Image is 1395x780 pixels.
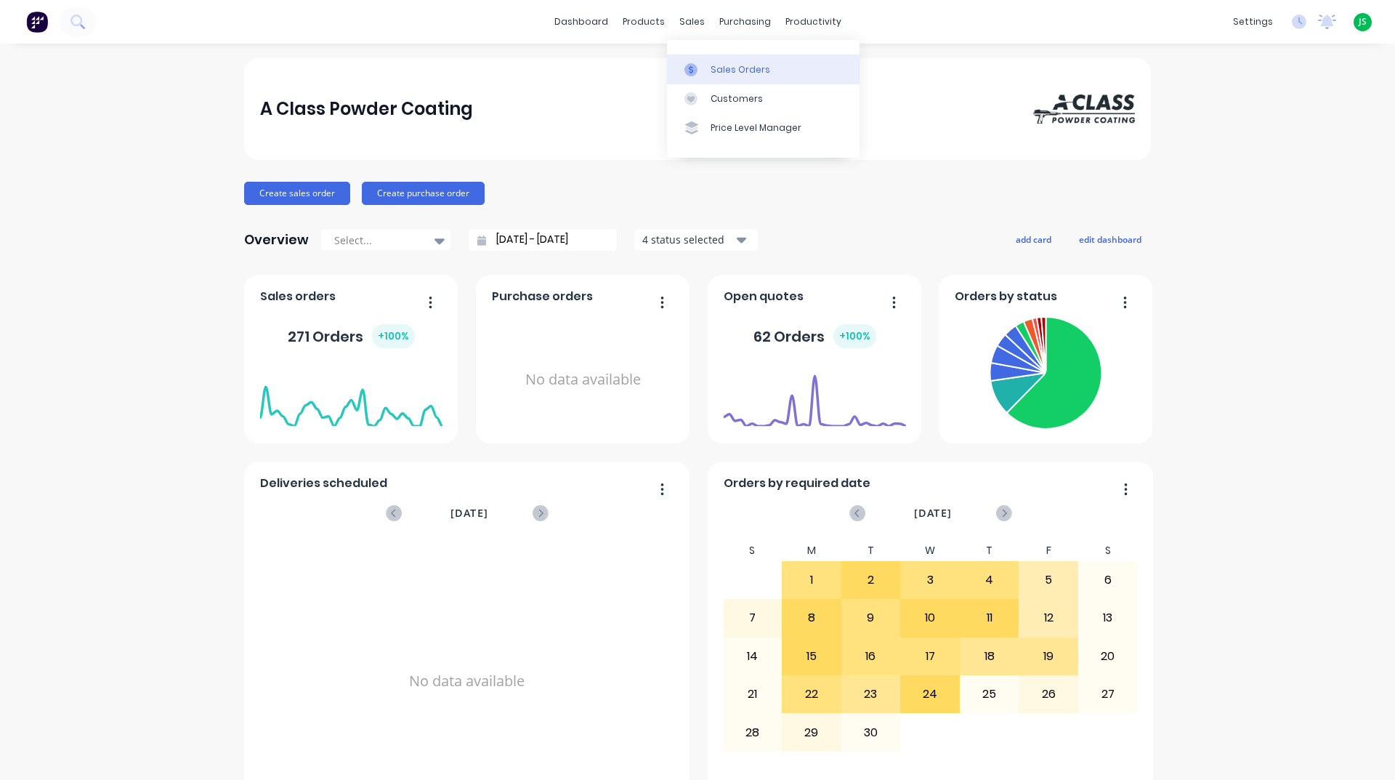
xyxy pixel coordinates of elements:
[260,288,336,305] span: Sales orders
[842,562,900,598] div: 2
[961,600,1019,636] div: 11
[244,182,350,205] button: Create sales order
[842,676,900,712] div: 23
[1019,676,1077,712] div: 26
[642,232,734,247] div: 4 status selected
[1079,676,1137,712] div: 27
[1019,562,1077,598] div: 5
[667,113,860,142] a: Price Level Manager
[723,540,783,561] div: S
[260,95,473,124] div: A Class Powder Coating
[244,225,309,254] div: Overview
[1078,540,1138,561] div: S
[724,714,782,750] div: 28
[372,324,415,348] div: + 100 %
[960,540,1019,561] div: T
[1359,15,1367,28] span: JS
[914,505,952,521] span: [DATE]
[833,324,876,348] div: + 100 %
[753,324,876,348] div: 62 Orders
[842,600,900,636] div: 9
[1033,95,1135,124] img: A Class Powder Coating
[961,676,1019,712] div: 25
[724,638,782,675] div: 14
[1226,11,1280,33] div: settings
[615,11,672,33] div: products
[782,540,841,561] div: M
[492,288,593,305] span: Purchase orders
[1006,230,1061,249] button: add card
[711,121,801,134] div: Price Level Manager
[667,84,860,113] a: Customers
[724,676,782,712] div: 21
[1079,562,1137,598] div: 6
[26,11,48,33] img: Factory
[1069,230,1151,249] button: edit dashboard
[783,638,841,675] div: 15
[260,475,387,492] span: Deliveries scheduled
[901,676,959,712] div: 24
[961,638,1019,675] div: 18
[711,63,770,76] div: Sales Orders
[1019,540,1078,561] div: F
[783,676,841,712] div: 22
[783,600,841,636] div: 8
[901,638,959,675] div: 17
[1019,638,1077,675] div: 19
[712,11,778,33] div: purchasing
[901,562,959,598] div: 3
[841,540,901,561] div: T
[842,714,900,750] div: 30
[547,11,615,33] a: dashboard
[288,324,415,348] div: 271 Orders
[1079,600,1137,636] div: 13
[1079,638,1137,675] div: 20
[900,540,960,561] div: W
[842,638,900,675] div: 16
[901,600,959,636] div: 10
[672,11,712,33] div: sales
[711,92,763,105] div: Customers
[955,288,1057,305] span: Orders by status
[450,505,488,521] span: [DATE]
[667,55,860,84] a: Sales Orders
[724,600,782,636] div: 7
[778,11,849,33] div: productivity
[783,714,841,750] div: 29
[783,562,841,598] div: 1
[724,288,804,305] span: Open quotes
[362,182,485,205] button: Create purchase order
[1019,600,1077,636] div: 12
[634,229,758,251] button: 4 status selected
[492,311,674,449] div: No data available
[961,562,1019,598] div: 4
